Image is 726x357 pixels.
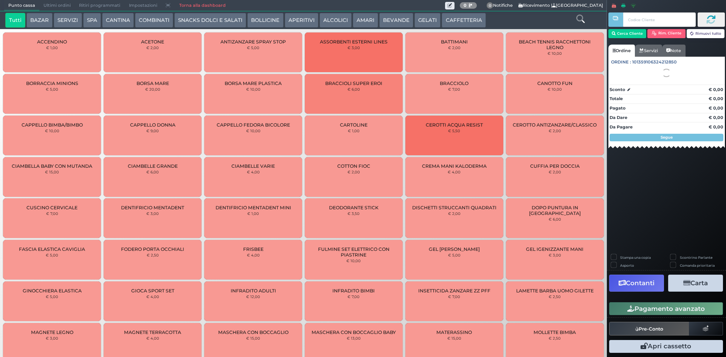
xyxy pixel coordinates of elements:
[46,211,58,216] small: € 7,00
[128,163,178,169] span: CIAMBELLE GRANDE
[414,13,441,28] button: GELATI
[247,170,260,174] small: € 4,00
[609,322,689,335] button: Pre-Conto
[537,80,572,86] span: CANOTTO FUN
[225,80,282,86] span: BORSA MARE PLASTICA
[549,128,561,133] small: € 2,00
[246,294,260,299] small: € 12,00
[440,80,468,86] span: BRACCIOLO
[337,163,370,169] span: COTTON FIOC
[680,255,712,260] label: Scontrino Parlante
[620,263,634,268] label: Asporto
[512,39,597,50] span: BEACH TENNIS RACCHETTONI LEGNO
[329,205,379,210] span: DEODORANTE STICK
[146,294,159,299] small: € 4,00
[549,217,561,221] small: € 6,00
[332,288,375,294] span: INFRADITO BIMBI
[347,211,360,216] small: € 3,50
[347,336,361,340] small: € 13,00
[46,87,58,91] small: € 5,00
[709,105,723,111] strong: € 0,00
[285,13,318,28] button: APERITIVI
[549,336,561,340] small: € 2,50
[347,170,360,174] small: € 2,00
[75,0,124,11] span: Ritiri programmati
[464,3,467,8] b: 0
[220,39,286,45] span: ANTIZANZARE SPRAY STOP
[12,163,92,169] span: CIAMBELLA BABY CON MUTANDA
[247,211,259,216] small: € 1,00
[448,128,460,133] small: € 5,50
[231,163,275,169] span: CIAMBELLE VARIE
[526,246,583,252] span: GEL IGENIZZANTE MANI
[623,12,695,27] input: Codice Cliente
[124,329,181,335] span: MAGNETE TERRACOTTA
[379,13,413,28] button: BEVANDE
[45,128,59,133] small: € 10,00
[175,0,230,11] a: Torna alla dashboard
[442,13,486,28] button: CAFFETTERIA
[102,13,134,28] button: CANTINA
[448,170,461,174] small: € 4,00
[39,0,75,11] span: Ultimi ordini
[346,258,361,263] small: € 10,00
[147,253,159,257] small: € 2,50
[121,205,184,210] span: DENTIFRICIO MENTADENT
[19,246,85,252] span: FASCIA ELASTICA CAVIGLIA
[146,211,159,216] small: € 3,00
[687,29,725,38] button: Rimuovi tutto
[247,253,260,257] small: € 4,00
[4,0,39,11] span: Punto cassa
[709,115,723,120] strong: € 0,00
[146,170,159,174] small: € 6,00
[146,45,159,50] small: € 2,00
[610,105,625,111] strong: Pagato
[635,45,662,57] a: Servizi
[709,87,723,92] strong: € 0,00
[145,87,160,91] small: € 20,00
[348,128,360,133] small: € 1,00
[422,163,487,169] span: CREMA MANI KALODERMA
[246,87,261,91] small: € 10,00
[325,80,382,86] span: BRACCIOLI SUPER EROI
[26,80,78,86] span: BORRACCIA MINIONS
[429,246,480,252] span: GEL [PERSON_NAME]
[610,124,633,130] strong: Da Pagare
[610,87,625,93] strong: Sconto
[530,163,580,169] span: CUFFIA PER DOCCIA
[312,329,396,335] span: MASCHERA CON BOCCAGLIO BABY
[620,255,651,260] label: Stampa una copia
[320,39,388,45] span: ASSORBENTI ESTERNI LINES
[5,13,25,28] button: Tutti
[512,205,597,216] span: DOPO PUNTURA IN [GEOGRAPHIC_DATA]
[610,96,623,101] strong: Totale
[247,45,259,50] small: € 5,00
[608,45,635,57] a: Ordine
[137,80,169,86] span: BORSA MARE
[347,294,360,299] small: € 7,00
[680,263,715,268] label: Comanda prioritaria
[611,59,631,65] span: Ordine :
[31,329,73,335] span: MAGNETE LEGNO
[353,13,378,28] button: AMARI
[487,2,493,9] span: 0
[46,253,58,257] small: € 5,00
[174,13,246,28] button: SNACKS DOLCI E SALATI
[246,128,261,133] small: € 10,00
[347,45,360,50] small: € 3,00
[311,246,396,258] span: FULMINE SET ELETTRICO CON PIASTRINE
[54,13,82,28] button: SERVIZI
[46,45,58,50] small: € 1,00
[668,275,723,292] button: Carta
[608,29,647,38] button: Cerca Cliente
[130,122,175,128] span: CAPPELLO DONNA
[609,275,664,292] button: Contanti
[46,294,58,299] small: € 5,00
[141,39,164,45] span: ACETONE
[37,39,67,45] span: ACCENDINO
[216,205,291,210] span: DENTIFRICIO MENTADENT MINI
[418,288,490,294] span: INSETTICIDA ZANZARE ZZ PFF
[447,336,461,340] small: € 15,00
[548,51,562,56] small: € 10,00
[609,302,723,315] button: Pagamento avanzato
